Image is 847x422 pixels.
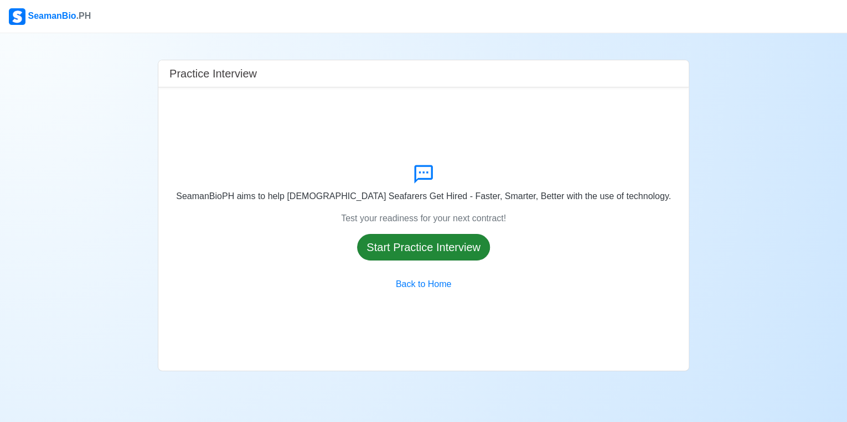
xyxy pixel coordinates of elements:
[9,8,91,25] div: SeamanBio
[341,212,506,225] p: Test your readiness for your next contract!
[176,190,671,203] p: SeamanBioPH aims to help [DEMOGRAPHIC_DATA] Seafarers Get Hired - Faster, Smarter, Better with th...
[169,67,257,80] h5: Practice Interview
[76,11,91,20] span: .PH
[389,274,458,295] button: Back to Home
[357,234,490,261] button: Start Practice Interview
[9,8,25,25] img: Logo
